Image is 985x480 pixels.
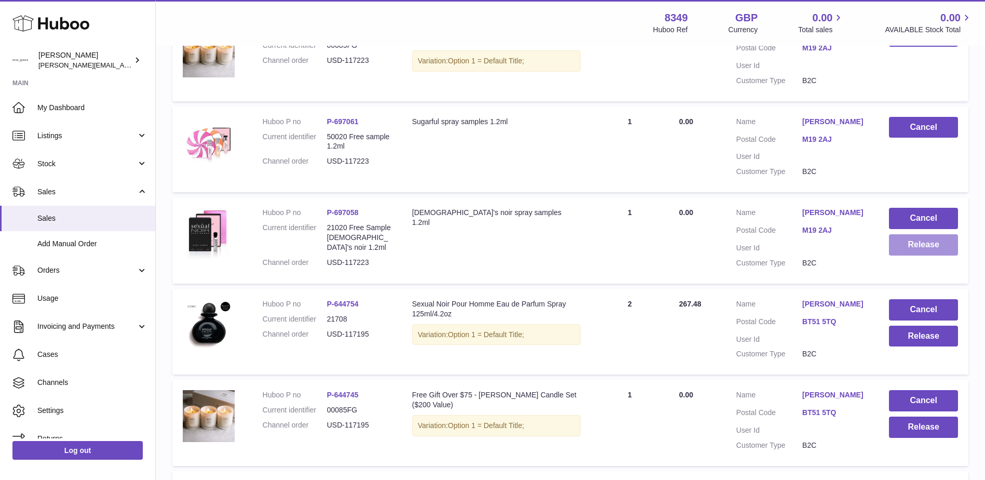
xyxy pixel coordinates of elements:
button: Cancel [889,117,958,138]
dt: Current identifier [263,223,327,252]
a: Log out [12,441,143,460]
dt: Postal Code [736,135,802,147]
dd: USD-117223 [327,258,392,268]
span: AVAILABLE Stock Total [885,25,973,35]
span: 0.00 [679,391,693,399]
dt: User Id [736,335,802,344]
button: Cancel [889,208,958,229]
span: 0.00 [679,208,693,217]
a: [PERSON_NAME] [802,390,868,400]
td: 1 [591,106,669,193]
dd: B2C [802,167,868,177]
dd: B2C [802,258,868,268]
button: Cancel [889,390,958,411]
td: 1 [591,15,669,101]
dt: Postal Code [736,225,802,238]
span: Cases [37,350,147,359]
a: [PERSON_NAME] [802,208,868,218]
div: [DEMOGRAPHIC_DATA]'s noir spray samples 1.2ml [412,208,581,228]
div: Variation: [412,324,581,345]
dt: Customer Type [736,258,802,268]
span: Add Manual Order [37,239,147,249]
img: katy.taghizadeh@michelgermain.com [12,52,28,68]
td: 1 [591,197,669,284]
strong: GBP [735,11,758,25]
dd: B2C [802,349,868,359]
a: P-697058 [327,208,359,217]
div: Variation: [412,415,581,436]
span: Option 1 = Default Title; [448,330,524,339]
dt: Channel order [263,329,327,339]
span: [PERSON_NAME][EMAIL_ADDRESS][DOMAIN_NAME] [38,61,208,69]
dt: Name [736,117,802,129]
dt: Customer Type [736,441,802,450]
span: Settings [37,406,147,416]
dt: User Id [736,243,802,253]
dt: Huboo P no [263,208,327,218]
dt: Channel order [263,420,327,430]
dt: User Id [736,61,802,71]
td: 2 [591,289,669,375]
div: Huboo Ref [653,25,688,35]
img: 83491682542581.jpg [183,117,235,169]
dt: Huboo P no [263,117,327,127]
dt: Channel order [263,156,327,166]
dd: 50020 Free sample 1.2ml [327,132,392,152]
td: 1 [591,380,669,466]
span: Sales [37,214,147,223]
span: 0.00 [813,11,833,25]
a: M19 2AJ [802,225,868,235]
a: P-644745 [327,391,359,399]
span: Stock [37,159,137,169]
dt: Name [736,208,802,220]
img: 83491682542323.jpg [183,208,235,260]
span: Listings [37,131,137,141]
span: Total sales [798,25,844,35]
a: M19 2AJ [802,135,868,144]
button: Release [889,417,958,438]
dd: 21708 [327,314,392,324]
dd: USD-117195 [327,329,392,339]
dt: Customer Type [736,76,802,86]
div: [PERSON_NAME] [38,50,132,70]
dd: 00085FG [327,405,392,415]
div: Variation: [412,50,581,72]
a: 0.00 AVAILABLE Stock Total [885,11,973,35]
a: P-697061 [327,117,359,126]
a: M19 2AJ [802,43,868,53]
button: Release [889,326,958,347]
a: [PERSON_NAME] [802,299,868,309]
span: 0.00 [679,117,693,126]
dt: Channel order [263,258,327,268]
dt: Huboo P no [263,299,327,309]
dd: B2C [802,441,868,450]
dt: Postal Code [736,408,802,420]
dt: Postal Code [736,43,802,56]
dd: 21020 Free Sample [DEMOGRAPHIC_DATA]'s noir 1.2ml [327,223,392,252]
span: Option 1 = Default Title; [448,421,524,430]
span: Orders [37,265,137,275]
dt: User Id [736,425,802,435]
dd: USD-117195 [327,420,392,430]
dt: Huboo P no [263,390,327,400]
dd: USD-117223 [327,156,392,166]
span: Sales [37,187,137,197]
dt: User Id [736,152,802,162]
span: Invoicing and Payments [37,322,137,331]
a: BT51 5TQ [802,408,868,418]
dt: Current identifier [263,405,327,415]
strong: 8349 [665,11,688,25]
dt: Current identifier [263,132,327,152]
div: Currency [728,25,758,35]
dd: B2C [802,76,868,86]
img: michel-germain-paris-michel-collection-perfume-fragrance-parfum-candle-set-topdown.jpg [183,25,235,77]
a: BT51 5TQ [802,317,868,327]
div: Sexual Noir Pour Homme Eau de Parfum Spray 125ml/4.2oz [412,299,581,319]
img: michel-germain-paris-michel-collection-perfume-fragrance-parfum-candle-set-topdown.jpg [183,390,235,442]
span: 0.00 [940,11,961,25]
dt: Customer Type [736,167,802,177]
dd: USD-117223 [327,56,392,65]
dt: Current identifier [263,314,327,324]
a: [PERSON_NAME] [802,117,868,127]
button: Cancel [889,299,958,321]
